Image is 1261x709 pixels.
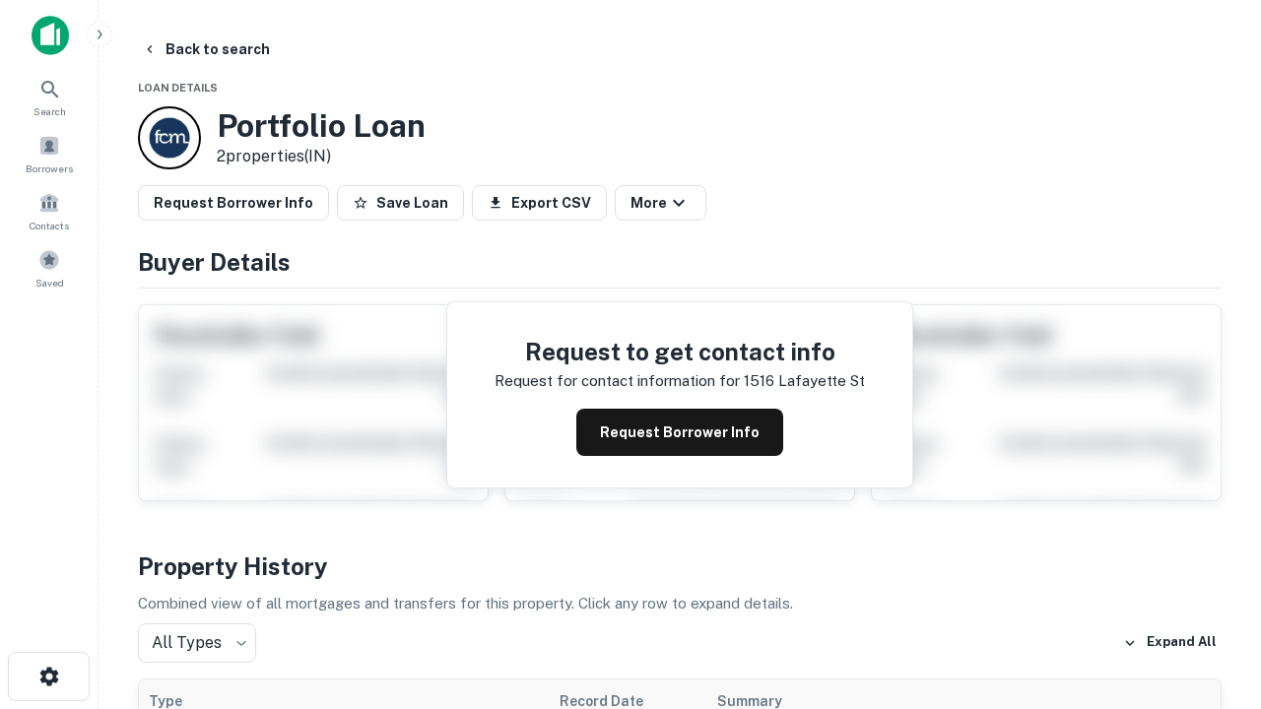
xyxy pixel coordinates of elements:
span: Search [33,103,66,119]
p: Combined view of all mortgages and transfers for this property. Click any row to expand details. [138,592,1222,615]
iframe: Chat Widget [1162,551,1261,646]
button: More [615,185,706,221]
h4: Buyer Details [138,244,1222,280]
a: Contacts [6,184,93,237]
button: Back to search [134,32,278,67]
img: capitalize-icon.png [32,16,69,55]
button: Request Borrower Info [138,185,329,221]
p: 1516 lafayette st [744,369,865,393]
p: 2 properties (IN) [217,145,426,168]
span: Saved [35,275,64,290]
span: Contacts [30,218,69,233]
button: Expand All [1118,628,1222,658]
p: Request for contact information for [495,369,740,393]
a: Saved [6,241,93,294]
div: All Types [138,623,256,663]
a: Borrowers [6,127,93,180]
h4: Request to get contact info [495,334,865,369]
button: Save Loan [337,185,464,221]
span: Borrowers [26,161,73,176]
button: Request Borrower Info [576,409,783,456]
span: Loan Details [138,82,218,94]
h3: Portfolio Loan [217,107,426,145]
button: Export CSV [472,185,607,221]
h4: Property History [138,548,1222,584]
a: Search [6,70,93,123]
